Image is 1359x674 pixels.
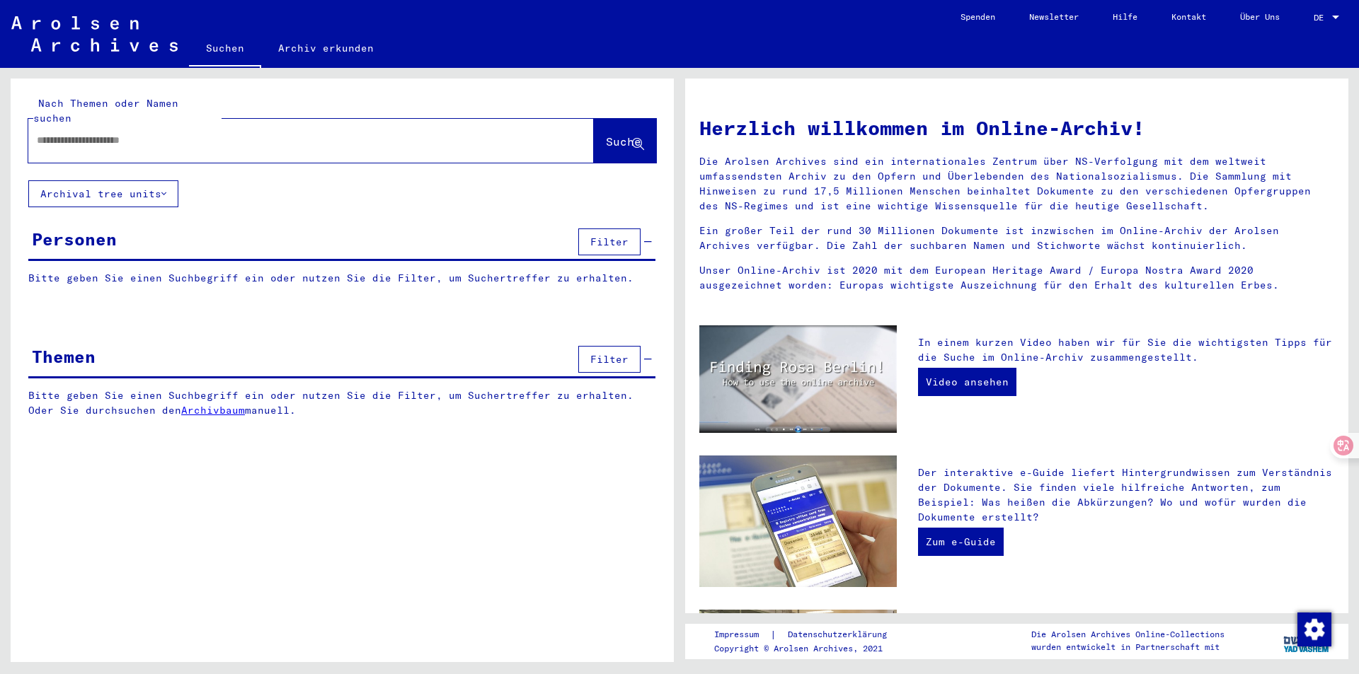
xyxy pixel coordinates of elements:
button: Suche [594,119,656,163]
span: Filter [590,236,629,248]
img: Arolsen_neg.svg [11,16,178,52]
p: Ein großer Teil der rund 30 Millionen Dokumente ist inzwischen im Online-Archiv der Arolsen Archi... [699,223,1334,253]
div: Themen [32,344,96,369]
a: Archivbaum [181,404,245,417]
a: Video ansehen [918,368,1016,396]
p: Copyright © Arolsen Archives, 2021 [714,642,904,655]
span: Suche [606,134,641,149]
img: eguide.jpg [699,455,897,587]
p: Unser Online-Archiv ist 2020 mit dem European Heritage Award / Europa Nostra Award 2020 ausgezeic... [699,263,1334,293]
img: video.jpg [699,325,897,433]
p: Bitte geben Sie einen Suchbegriff ein oder nutzen Sie die Filter, um Suchertreffer zu erhalten. [28,271,655,286]
button: Filter [578,346,641,373]
button: Filter [578,228,641,255]
p: Die Arolsen Archives Online-Collections [1031,628,1225,641]
a: Zum e-Guide [918,528,1004,556]
p: In einem kurzen Video haben wir für Sie die wichtigsten Tipps für die Suche im Online-Archiv zusa... [918,335,1334,365]
p: Bitte geben Sie einen Suchbegriff ein oder nutzen Sie die Filter, um Suchertreffer zu erhalten. O... [28,388,656,418]
div: | [714,627,904,642]
mat-label: Nach Themen oder Namen suchen [33,97,178,124]
a: Suchen [189,31,261,68]
p: wurden entwickelt in Partnerschaft mit [1031,641,1225,653]
a: Datenschutzerklärung [776,627,904,642]
button: Archival tree units [28,180,178,207]
img: Zustimmung ändern [1297,612,1331,646]
h1: Herzlich willkommen im Online-Archiv! [699,113,1334,143]
span: Filter [590,353,629,366]
a: Impressum [714,627,770,642]
span: DE [1314,13,1329,23]
img: yv_logo.png [1280,623,1334,658]
p: Die Arolsen Archives sind ein internationales Zentrum über NS-Verfolgung mit dem weltweit umfasse... [699,154,1334,214]
p: Der interaktive e-Guide liefert Hintergrundwissen zum Verständnis der Dokumente. Sie finden viele... [918,465,1334,525]
div: Personen [32,226,117,252]
a: Archiv erkunden [261,31,391,65]
div: Zustimmung ändern [1297,612,1331,646]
